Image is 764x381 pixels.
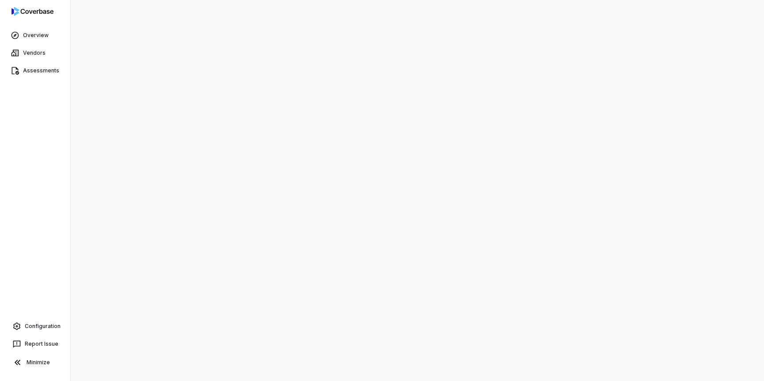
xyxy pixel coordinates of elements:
[4,336,67,352] button: Report Issue
[2,63,69,79] a: Assessments
[11,7,53,16] img: logo-D7KZi-bG.svg
[4,318,67,334] a: Configuration
[4,354,67,371] button: Minimize
[2,45,69,61] a: Vendors
[2,27,69,43] a: Overview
